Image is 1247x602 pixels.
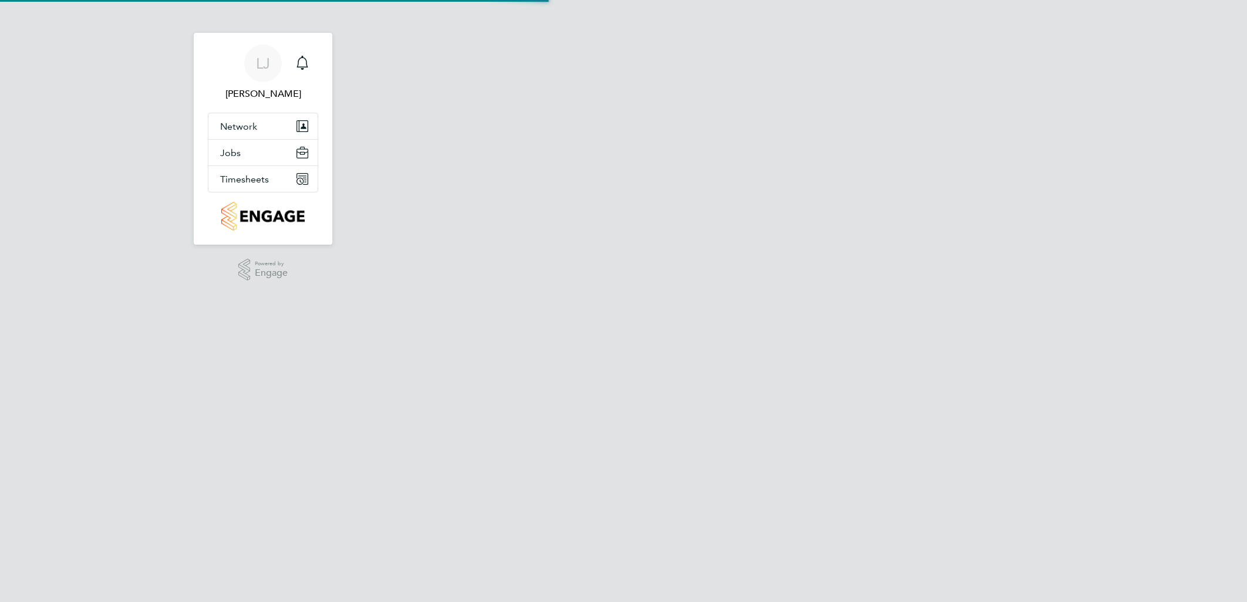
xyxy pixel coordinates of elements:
a: LJ[PERSON_NAME] [208,45,318,101]
a: Powered byEngage [238,259,288,281]
nav: Main navigation [194,33,332,245]
span: Network [220,121,257,132]
span: Powered by [255,259,288,269]
a: Go to home page [208,202,318,231]
button: Timesheets [208,166,318,192]
button: Network [208,113,318,139]
img: countryside-properties-logo-retina.png [221,202,304,231]
span: Jobs [220,147,241,158]
span: Timesheets [220,174,269,185]
span: Lewis Jenner [208,87,318,101]
button: Jobs [208,140,318,165]
span: Engage [255,268,288,278]
span: LJ [256,56,270,71]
